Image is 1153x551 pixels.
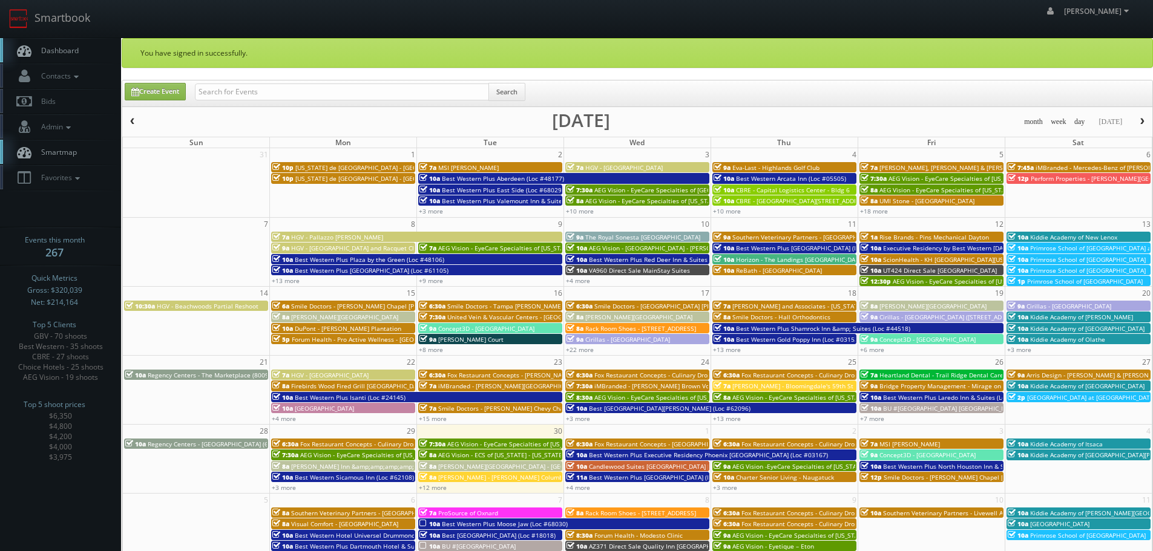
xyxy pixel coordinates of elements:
[732,313,830,321] span: Smile Doctors - Hall Orthodontics
[732,233,930,241] span: Southern Veterinary Partners - [GEOGRAPHIC_DATA][PERSON_NAME]
[1046,114,1071,129] button: week
[860,345,884,354] a: +6 more
[714,542,731,550] span: 9a
[1008,382,1028,390] span: 10a
[419,197,440,205] span: 10a
[272,414,296,423] a: +4 more
[567,335,583,344] span: 9a
[567,197,583,205] span: 8a
[736,324,910,333] span: Best Western Plus Shamrock Inn &amp; Suites (Loc #44518)
[732,382,853,390] span: [PERSON_NAME] - Bloomingdale's 59th St
[295,473,414,481] span: Best Western Sicamous Inn (Loc #62108)
[335,137,351,148] span: Mon
[419,531,440,540] span: 10a
[861,462,881,471] span: 10a
[567,163,583,172] span: 7a
[1030,440,1103,448] span: Kiddie Academy of Itsaca
[419,302,445,310] span: 6:30a
[140,48,1134,58] p: You have signed in successfully.
[272,371,289,379] span: 7a
[567,542,587,550] span: 10a
[295,393,406,402] span: Best Western Plus Isanti (Loc #24145)
[879,186,1084,194] span: AEG Vision - EyeCare Specialties of [US_STATE] - Carolina Family Vision
[861,440,878,448] span: 7a
[567,324,583,333] span: 8a
[272,483,296,492] a: +3 more
[419,509,436,517] span: 7a
[189,137,203,148] span: Sun
[438,244,672,252] span: AEG Vision - EyeCare Specialties of [US_STATE] – EyeCare in [GEOGRAPHIC_DATA]
[567,404,587,412] span: 10a
[732,393,1089,402] span: AEG Vision - EyeCare Specialties of [US_STATE] – Drs. [PERSON_NAME] and [PERSON_NAME]-Ost and Ass...
[1030,520,1089,528] span: [GEOGRAPHIC_DATA]
[714,382,731,390] span: 7a
[861,255,881,264] span: 10a
[1008,302,1025,310] span: 9a
[883,462,1058,471] span: Best Western Plus North Houston Inn & Suites (Loc #44475)
[566,276,590,285] a: +4 more
[1030,382,1145,390] span: Kiddie Academy of [GEOGRAPHIC_DATA]
[585,509,696,517] span: Rack Room Shoes - [STREET_ADDRESS]
[883,255,1026,264] span: ScionHealth - KH [GEOGRAPHIC_DATA][US_STATE]
[1008,324,1028,333] span: 10a
[861,335,878,344] span: 9a
[883,393,1034,402] span: Best Western Plus Laredo Inn & Suites (Loc #44702)
[419,462,436,471] span: 8a
[1064,6,1132,16] span: [PERSON_NAME]
[861,451,878,459] span: 9a
[272,404,293,412] span: 10a
[1030,335,1105,344] span: Kiddie Academy of Olathe
[148,371,274,379] span: Regency Centers - The Marketplace (80099)
[732,542,814,550] span: AEG Vision - Eyetique – Eton
[1008,335,1028,344] span: 10a
[35,147,77,157] span: Smartmap
[419,404,436,412] span: 7a
[567,393,593,402] span: 8:30a
[272,542,293,550] span: 10a
[861,186,878,194] span: 8a
[736,266,822,275] span: ReBath - [GEOGRAPHIC_DATA]
[860,207,888,215] a: +18 more
[589,404,751,412] span: Best [GEOGRAPHIC_DATA][PERSON_NAME] (Loc #62096)
[1008,313,1028,321] span: 10a
[295,531,467,540] span: Best Western Hotel Universel Drummondville (Loc #67019)
[295,266,448,275] span: Best Western Plus [GEOGRAPHIC_DATA] (Loc #61105)
[889,174,1097,183] span: AEG Vision - EyeCare Specialties of [US_STATE] – [PERSON_NAME] Vision
[883,244,1051,252] span: Executive Residency by Best Western [DATE] (Loc #44764)
[1008,509,1028,517] span: 10a
[291,520,398,528] span: Visual Comfort - [GEOGRAPHIC_DATA]
[419,324,436,333] span: 9a
[589,542,736,550] span: AZ371 Direct Sale Quality Inn [GEOGRAPHIC_DATA]
[35,96,56,106] span: Bids
[272,276,300,285] a: +13 more
[447,302,652,310] span: Smile Doctors - Tampa [PERSON_NAME] [PERSON_NAME] Orthodontics
[714,324,734,333] span: 10a
[714,473,734,481] span: 10a
[442,542,516,550] span: BU #[GEOGRAPHIC_DATA]
[736,244,890,252] span: Best Western Plus [GEOGRAPHIC_DATA] (Loc #64008)
[35,45,79,56] span: Dashboard
[291,462,484,471] span: [PERSON_NAME] Inn &amp;amp;amp;amp; Suites [PERSON_NAME]
[589,255,747,264] span: Best Western Plus Red Deer Inn & Suites (Loc #61062)
[272,531,293,540] span: 10a
[714,197,734,205] span: 10a
[419,414,447,423] a: +15 more
[1030,233,1117,241] span: Kiddie Academy of New Lenox
[9,9,28,28] img: smartbook-logo.png
[35,122,74,132] span: Admin
[594,393,792,402] span: AEG Vision - EyeCare Specialties of [US_STATE] - A1A Family EyeCare
[567,244,587,252] span: 10a
[732,531,949,540] span: AEG Vision - EyeCare Specialties of [US_STATE] – [PERSON_NAME] Eye Care
[295,542,465,550] span: Best Western Plus Dartmouth Hotel & Suites (Loc #65013)
[879,163,1112,172] span: [PERSON_NAME], [PERSON_NAME] & [PERSON_NAME], LLC - [GEOGRAPHIC_DATA]
[567,313,583,321] span: 8a
[438,163,499,172] span: MSI [PERSON_NAME]
[272,324,293,333] span: 10a
[272,473,293,481] span: 10a
[861,473,882,481] span: 12p
[861,174,887,183] span: 7:30a
[272,451,298,459] span: 7:30a
[594,440,796,448] span: Fox Restaurant Concepts - [GEOGRAPHIC_DATA] - [GEOGRAPHIC_DATA]
[714,462,731,471] span: 9a
[442,531,556,540] span: Best [GEOGRAPHIC_DATA] (Loc #18018)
